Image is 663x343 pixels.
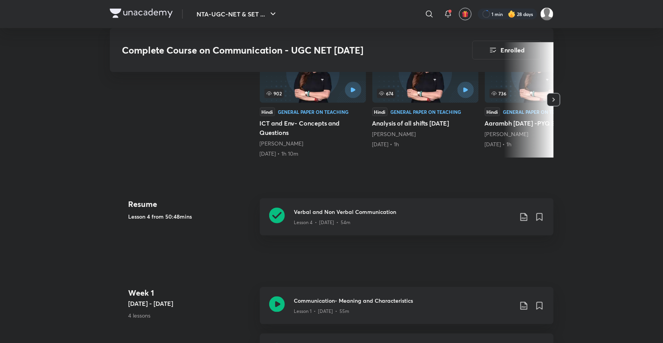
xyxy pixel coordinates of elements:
[372,108,388,116] div: Hindi
[540,7,554,21] img: Sakshi Nath
[260,287,554,334] a: Communication- Meaning and CharacteristicsLesson 1 • [DATE] • 55m
[264,89,284,98] span: 902
[459,8,472,20] button: avatar
[110,9,173,20] a: Company Logo
[485,108,500,116] div: Hindi
[485,42,591,148] a: 736HindiGeneral Paper on TeachingAarambh [DATE] -PYQ Series[PERSON_NAME][DATE] • 1h
[192,6,282,22] button: NTA-UGC-NET & SET ...
[110,9,173,18] img: Company Logo
[129,311,254,320] p: 4 lessons
[294,219,351,226] p: Lesson 4 • [DATE] • 54m
[260,42,366,158] a: 902HindiGeneral Paper on TeachingICT and Env- Concepts and Questions[PERSON_NAME][DATE] • 1h 10m
[485,42,591,148] a: Aarambh December 2025 -PYQ Series
[278,110,349,114] div: General Paper on Teaching
[485,130,529,138] a: [PERSON_NAME]
[372,130,479,138] div: Toshiba Shukla
[490,89,508,98] span: 736
[122,45,428,56] h3: Complete Course on Communication - UGC NET [DATE]
[503,110,574,114] div: General Paper on Teaching
[391,110,461,114] div: General Paper on Teaching
[485,119,591,128] h5: Aarambh [DATE] -PYQ Series
[260,119,366,137] h5: ICT and Env- Concepts and Questions
[129,299,254,308] h5: [DATE] - [DATE]
[372,140,479,148] div: 30th Jun • 1h
[508,10,516,18] img: streak
[372,42,479,148] a: Analysis of all shifts June 2025
[372,119,479,128] h5: Analysis of all shifts [DATE]
[129,287,254,299] h4: Week 1
[260,42,366,158] a: ICT and Env- Concepts and Questions
[129,212,254,221] h5: Lesson 4 from 50:48mins
[372,130,416,138] a: [PERSON_NAME]
[260,140,366,147] div: Toshiba Shukla
[260,108,275,116] div: Hindi
[485,130,591,138] div: Toshiba Shukla
[485,140,591,148] div: 17th Jul • 1h
[472,41,541,59] button: Enrolled
[260,198,554,245] a: Verbal and Non Verbal CommunicationLesson 4 • [DATE] • 54m
[294,208,513,216] h3: Verbal and Non Verbal Communication
[372,42,479,148] a: 674HindiGeneral Paper on TeachingAnalysis of all shifts [DATE][PERSON_NAME][DATE] • 1h
[294,296,513,305] h3: Communication- Meaning and Characteristics
[260,150,366,158] div: 30th Apr • 1h 10m
[462,11,469,18] img: avatar
[377,89,395,98] span: 674
[260,140,304,147] a: [PERSON_NAME]
[294,308,350,315] p: Lesson 1 • [DATE] • 55m
[129,198,254,210] h4: Resume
